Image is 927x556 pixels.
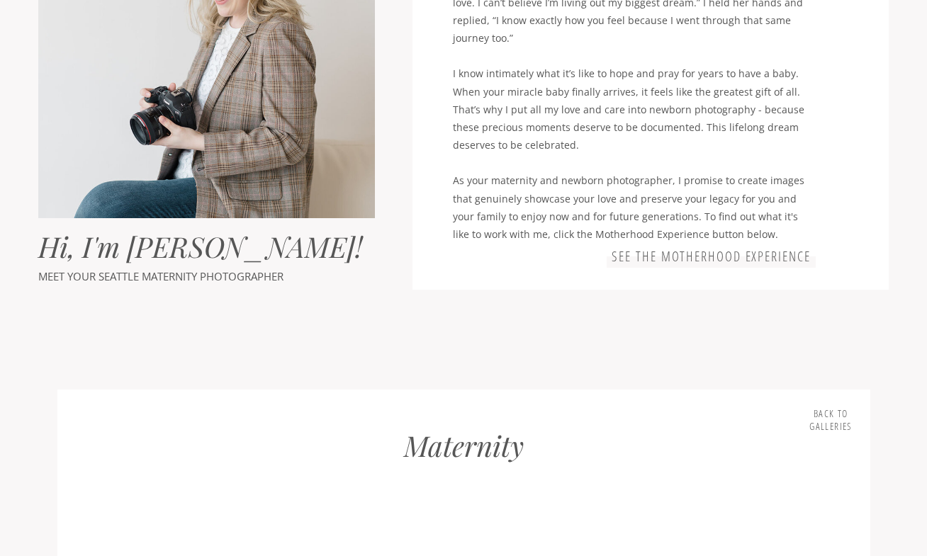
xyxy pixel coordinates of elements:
[38,229,368,267] h2: Hi, I'm [PERSON_NAME]!
[609,249,813,266] a: See the motherhood experience
[299,429,629,514] h2: Maternity
[809,407,853,435] a: Back to Galleries
[38,267,290,286] p: MEET YOUR SEATTLE MATERNITY PHOTOGRAPHER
